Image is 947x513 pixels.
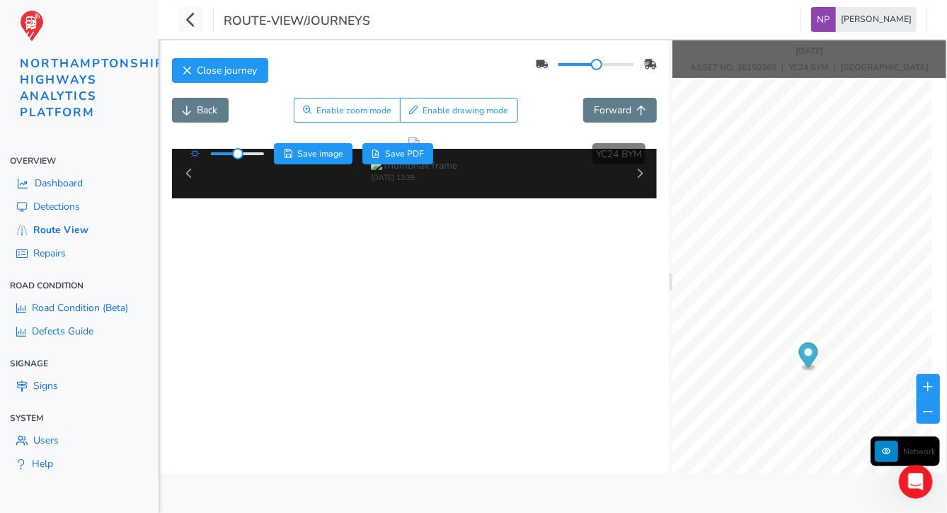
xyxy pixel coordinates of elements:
a: Defects Guide [10,320,149,343]
span: route-view/journeys [224,12,370,32]
a: Route View [10,218,149,242]
a: Detections [10,195,149,218]
div: If you need any help, respond to this message and a member of our team will reach out. [23,167,221,208]
span: Signs [33,379,58,393]
span: Network [903,446,936,457]
span: Close journey [197,64,258,77]
span: Enable zoom mode [316,105,391,116]
div: Route-Reports says… [11,81,272,248]
p: Active [DATE] [69,18,131,32]
img: Thumbnail frame [371,159,457,172]
a: Dashboard [10,171,149,195]
button: Start recording [90,405,101,416]
div: We have articles which will help you get started, check them out 😊 [23,132,221,159]
span: Route View [33,223,88,237]
span: Defects Guide [32,325,93,338]
div: Close [248,6,274,31]
span: Forward [594,103,631,117]
span: [PERSON_NAME] [841,7,912,32]
div: Profile image for Route-Reports [40,8,63,30]
button: Save [274,143,352,164]
span: Help [32,457,53,470]
span: Dashboard [35,176,83,190]
span: Save PDF [385,148,424,159]
strong: YC24 BYM [788,62,828,73]
span: NORTHAMPTONSHIRE HIGHWAYS ANALYTICS PLATFORM [20,55,173,120]
button: Draw [400,98,518,123]
strong: [GEOGRAPHIC_DATA] [840,62,929,73]
span: Road Condition (Beta) [32,301,128,315]
a: here [161,147,184,158]
button: Emoji picker [22,405,33,416]
span: Users [33,434,59,447]
div: Map marker [798,343,817,372]
span: YC24 BYM [596,147,642,161]
span: Detections [33,200,80,213]
button: Forward [583,98,657,123]
img: rr logo [20,10,139,42]
div: Hi [PERSON_NAME], [23,90,221,104]
strong: ASSET NO. 36150360 [690,62,776,73]
div: Route-Reports • 1m ago [23,220,127,228]
a: Road Condition (Beta) [10,296,149,320]
div: System [10,407,149,429]
a: Users [10,429,149,452]
a: Signs [10,374,149,398]
span: Repairs [33,247,66,260]
div: Overview [10,150,149,171]
button: Close journey [172,58,268,83]
h1: Route-Reports [69,7,149,18]
button: Home [222,6,248,33]
div: Hi [PERSON_NAME],Welcome to Route Reports!We have articles which will help you get started, check... [11,81,232,217]
button: Send a message… [243,399,265,422]
button: Zoom [294,98,401,123]
div: Welcome to Route Reports! [23,111,221,125]
a: Help [10,452,149,475]
span: Back [197,103,218,117]
div: Road Condition [10,275,149,296]
div: [DATE] 13:39 [371,172,457,183]
img: diamond-layout [811,7,836,32]
button: [PERSON_NAME] [811,7,917,32]
span: Save image [297,148,343,159]
strong: [DATE] [796,45,823,57]
button: go back [9,6,36,33]
button: Back [172,98,229,123]
div: | | [690,62,929,73]
button: PDF [362,143,434,164]
iframe: Intercom live chat [899,465,933,499]
textarea: Message… [12,375,271,399]
span: Enable drawing mode [423,105,509,116]
button: Upload attachment [67,405,79,416]
div: Signage [10,353,149,374]
button: Gif picker [45,405,56,416]
a: Repairs [10,242,149,265]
